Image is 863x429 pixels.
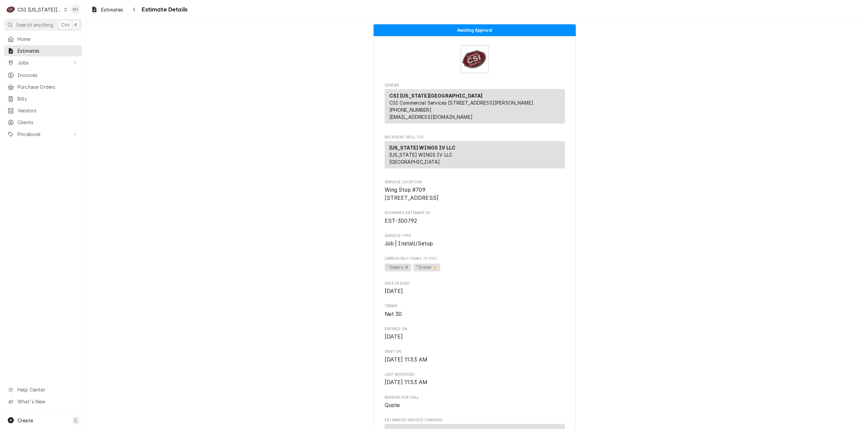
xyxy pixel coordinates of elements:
[18,6,62,13] div: CSI [US_STATE][GEOGRAPHIC_DATA]
[385,83,565,88] span: Sender
[385,418,565,423] span: Estimated Service Charges
[385,210,565,225] div: Roopairs Estimate ID
[389,152,453,165] span: [US_STATE] WINGS IV LLC [GEOGRAPHIC_DATA]
[385,326,565,341] div: Expires On
[4,45,82,56] a: Estimates
[385,356,565,364] span: Sent On
[385,333,403,340] span: [DATE]
[16,21,53,28] span: Search anything
[385,281,565,286] span: Date Issued
[4,384,82,395] a: Go to Help Center
[4,70,82,81] a: Invoices
[18,59,68,66] span: Jobs
[389,107,431,113] a: [PHONE_NUMBER]
[18,131,68,138] span: Pricebook
[385,349,565,354] span: Sent On
[75,21,78,28] span: K
[18,47,79,54] span: Estimates
[6,5,16,14] div: CSI Kansas City's Avatar
[385,89,565,126] div: Sender
[385,240,433,247] span: Job | Install/Setup
[389,114,473,120] a: [EMAIL_ADDRESS][DOMAIN_NAME]
[385,256,565,261] span: Labels
[385,218,417,224] span: EST-300792
[385,264,412,272] span: ¹ Darpro 🛢
[4,33,82,45] a: Home
[18,83,79,90] span: Purchase Orders
[413,264,440,272] span: ¹ Install ⚡️
[18,418,33,423] span: Create
[385,401,565,409] span: Reason for Call
[129,4,140,15] button: Navigate back
[4,81,82,92] a: Purchase Orders
[385,217,565,225] span: Roopairs Estimate ID
[385,263,565,273] span: [object Object]
[385,141,565,171] div: Recipient (Bill To)
[18,72,79,79] span: Invoices
[140,5,187,14] span: Estimate Details
[385,233,565,239] span: Service Type
[389,100,533,106] span: CSI Commercial Services [STREET_ADDRESS][PERSON_NAME]
[74,417,78,424] span: C
[88,4,126,15] a: Estimates
[385,372,565,377] span: Last Modified
[385,233,565,248] div: Service Type
[385,349,565,364] div: Sent On
[385,180,565,185] span: Service Location
[71,5,80,14] div: Kelsey Hetlage's Avatar
[101,6,123,13] span: Estimates
[385,310,565,318] span: Terms
[71,5,80,14] div: KH
[18,95,79,102] span: Bills
[398,257,436,260] span: (Only Visible to You)
[385,135,565,140] span: Recipient (Bill To)
[385,311,402,317] span: Net 30
[385,379,427,385] span: [DATE] 11:53 AM
[385,141,565,168] div: Recipient (Bill To)
[61,21,70,28] span: Ctrl
[4,129,82,140] a: Go to Pricebook
[385,83,565,127] div: Estimate Sender
[385,186,565,202] span: Service Location
[385,395,565,400] span: Reason for Call
[385,372,565,386] div: Last Modified
[385,395,565,409] div: Reason for Call
[4,19,82,31] button: Search anythingCtrlK
[374,24,576,36] div: Status
[4,105,82,116] a: Vendors
[385,89,565,124] div: Sender
[385,378,565,386] span: Last Modified
[385,135,565,171] div: Estimate Recipient
[385,281,565,295] div: Date Issued
[385,287,565,295] span: Date Issued
[385,180,565,202] div: Service Location
[18,35,79,43] span: Home
[385,187,439,201] span: Wing Stop #709 [STREET_ADDRESS]
[385,303,565,318] div: Terms
[4,117,82,128] a: Clients
[6,5,16,14] div: C
[4,396,82,407] a: Go to What's New
[385,288,403,294] span: [DATE]
[385,240,565,248] span: Service Type
[18,398,78,405] span: What's New
[18,386,78,393] span: Help Center
[385,210,565,216] span: Roopairs Estimate ID
[389,145,456,151] strong: [US_STATE] WINGS IV LLC
[4,93,82,104] a: Bills
[385,303,565,309] span: Terms
[385,256,565,272] div: [object Object]
[389,93,483,99] strong: CSI [US_STATE][GEOGRAPHIC_DATA]
[385,356,427,363] span: [DATE] 11:53 AM
[385,326,565,332] span: Expires On
[18,119,79,126] span: Clients
[457,28,492,32] span: Awaiting Approval
[18,107,79,114] span: Vendors
[4,57,82,68] a: Go to Jobs
[385,333,565,341] span: Expires On
[460,45,489,73] img: Logo
[385,402,400,408] span: Quote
